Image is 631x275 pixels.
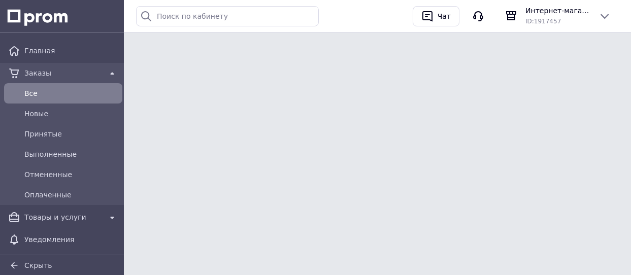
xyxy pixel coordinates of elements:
span: Интернет-магазин AnnaRose [525,6,590,16]
span: Скрыть [24,261,52,269]
span: Выполненные [24,149,118,159]
span: Главная [24,46,118,56]
input: Поиск по кабинету [136,6,319,26]
span: Заказы [24,68,102,78]
button: Чат [413,6,459,26]
span: Отмененные [24,169,118,180]
div: Чат [436,9,453,24]
span: Новые [24,109,118,119]
span: Принятые [24,129,118,139]
span: ID: 1917457 [525,18,561,25]
span: Уведомления [24,234,118,245]
span: Все [24,88,118,98]
span: Оплаченные [24,190,118,200]
span: Товары и услуги [24,212,102,222]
